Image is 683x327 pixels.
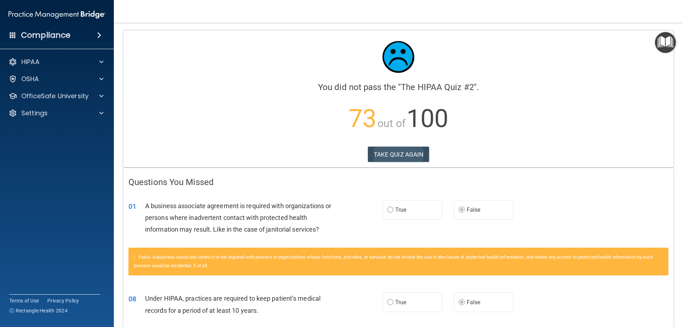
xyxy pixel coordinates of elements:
a: OSHA [9,75,104,83]
input: False [459,300,465,305]
img: PMB logo [9,7,105,22]
a: Settings [9,109,104,117]
p: OfficeSafe University [21,92,89,100]
span: 01 [128,202,136,211]
p: Settings [21,109,48,117]
h4: Compliance [21,30,70,40]
span: True [395,299,406,306]
a: OfficeSafe University [9,92,104,100]
button: TAKE QUIZ AGAIN [368,147,429,162]
p: OSHA [21,75,39,83]
img: sad_face.ecc698e2.jpg [377,36,420,78]
input: True [387,300,393,305]
button: Open Resource Center [655,32,676,53]
h4: You did not pass the " ". [128,83,668,92]
input: True [387,207,393,213]
span: 08 [128,295,136,303]
span: Under HIPAA, practices are required to keep patient’s medical records for a period of at least 10... [145,295,321,314]
h4: Questions You Missed [128,178,668,187]
span: out of [377,117,406,130]
span: False [467,206,481,213]
input: False [459,207,465,213]
span: 100 [407,104,448,133]
a: Privacy Policy [47,297,79,304]
p: HIPAA [21,58,39,66]
a: Terms of Use [9,297,39,304]
span: True [395,206,406,213]
span: A business associate agreement is required with organizations or persons where inadvertent contac... [145,202,331,233]
span: The HIPAA Quiz #2 [401,82,474,92]
span: False [467,299,481,306]
span: Ⓒ Rectangle Health 2024 [9,307,68,314]
a: HIPAA [9,58,104,66]
span: False. A business associate contract is not required with persons or organizations whose function... [134,254,653,268]
span: 73 [349,104,376,133]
